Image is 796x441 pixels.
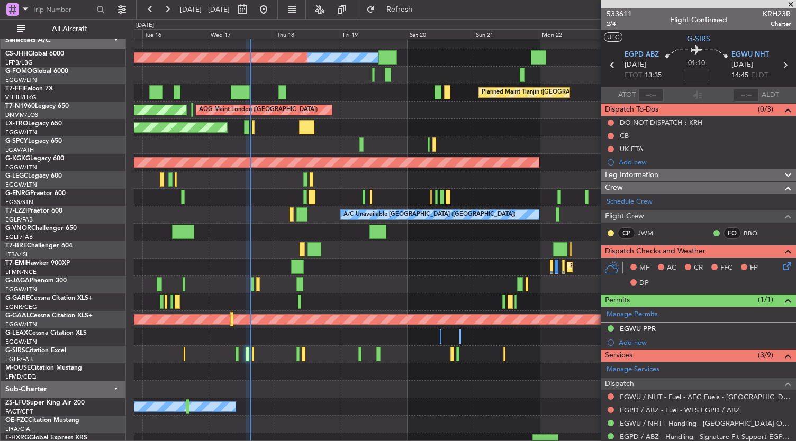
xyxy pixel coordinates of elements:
[5,121,28,127] span: LX-TRO
[720,263,732,273] span: FFC
[5,208,62,214] a: T7-LZZIPraetor 600
[731,70,748,81] span: 14:45
[625,70,642,81] span: ETOT
[5,173,28,179] span: G-LEGC
[731,50,769,60] span: EGWU NHT
[625,50,659,60] span: EGPD ABZ
[605,295,630,307] span: Permits
[570,259,671,275] div: Planned Maint [GEOGRAPHIC_DATA]
[5,417,28,424] span: OE-FZC
[5,320,37,328] a: EGGW/LTN
[694,263,703,273] span: CR
[638,228,662,238] a: JWM
[5,347,25,354] span: G-SIRS
[5,425,30,433] a: LIRA/CIA
[605,182,623,194] span: Crew
[620,324,656,333] div: EGWU PPR
[5,216,33,224] a: EGLF/FAB
[5,155,30,162] span: G-KGKG
[620,406,740,415] a: EGPD / ABZ - Fuel - WFS EGPD / ABZ
[618,227,635,239] div: CP
[620,131,629,140] div: CB
[5,138,62,144] a: G-SPCYLegacy 650
[361,1,425,18] button: Refresh
[620,419,791,428] a: EGWU / NHT - Handling - [GEOGRAPHIC_DATA] Ops EGWU/[GEOGRAPHIC_DATA]
[377,6,422,13] span: Refresh
[5,347,66,354] a: G-SIRSCitation Excel
[5,417,79,424] a: OE-FZCCitation Mustang
[605,104,658,116] span: Dispatch To-Dos
[5,86,53,92] a: T7-FFIFalcon 7X
[762,90,779,100] span: ALDT
[5,111,38,119] a: DNMM/LOS
[199,102,318,118] div: AOG Maint London ([GEOGRAPHIC_DATA])
[5,278,30,284] span: G-JAGA
[5,146,34,154] a: LGAV/ATH
[620,144,643,153] div: UK ETA
[618,90,636,100] span: ATOT
[5,260,70,267] a: T7-EMIHawker 900XP
[620,118,703,127] div: DO NOT DISPATCH : KRH
[5,243,73,249] a: T7-BREChallenger 604
[209,29,275,39] div: Wed 17
[758,104,773,115] span: (0/3)
[5,400,26,406] span: ZS-LFU
[275,29,341,39] div: Thu 18
[5,163,37,171] a: EGGW/LTN
[5,121,62,127] a: LX-TROLegacy 650
[5,233,33,241] a: EGLF/FAB
[5,243,27,249] span: T7-BRE
[5,355,33,363] a: EGLF/FAB
[607,197,653,207] a: Schedule Crew
[5,435,87,441] a: F-HXRGGlobal Express XRS
[5,68,68,75] a: G-FOMOGlobal 6000
[5,365,82,371] a: M-OUSECitation Mustang
[607,8,632,20] span: 533611
[604,32,622,42] button: UTC
[5,330,87,336] a: G-LEAXCessna Citation XLS
[5,138,28,144] span: G-SPCY
[5,330,28,336] span: G-LEAX
[645,70,662,81] span: 13:35
[619,158,791,167] div: Add new
[607,309,658,320] a: Manage Permits
[605,169,658,181] span: Leg Information
[5,268,37,276] a: LFMN/NCE
[180,5,230,14] span: [DATE] - [DATE]
[605,245,705,258] span: Dispatch Checks and Weather
[607,20,632,29] span: 2/4
[474,29,540,39] div: Sun 21
[723,227,741,239] div: FO
[5,86,24,92] span: T7-FFI
[5,295,30,301] span: G-GARE
[5,51,28,57] span: CS-JHH
[605,350,632,362] span: Services
[136,21,154,30] div: [DATE]
[5,313,93,319] a: G-GAALCessna Citation XLS+
[5,295,93,301] a: G-GARECessna Citation XLS+
[408,29,474,39] div: Sat 20
[5,286,37,293] a: EGGW/LTN
[639,263,649,273] span: MF
[687,33,710,44] span: G-SIRS
[5,76,37,84] a: EGGW/LTN
[5,225,77,232] a: G-VNORChallenger 650
[763,8,791,20] span: KRH23R
[5,365,31,371] span: M-OUSE
[619,338,791,347] div: Add new
[758,350,773,361] span: (3/9)
[5,198,33,206] a: EGSS/STN
[5,278,67,284] a: G-JAGAPhenom 300
[5,400,85,406] a: ZS-LFUSuper King Air 200
[688,58,705,69] span: 01:10
[638,89,664,102] input: --:--
[5,68,32,75] span: G-FOMO
[5,313,30,319] span: G-GAAL
[667,263,676,273] span: AC
[5,251,29,259] a: LTBA/ISL
[5,103,35,109] span: T7-N1960
[5,103,69,109] a: T7-N1960Legacy 650
[5,51,64,57] a: CS-JHHGlobal 6000
[5,59,33,67] a: LFPB/LBG
[5,173,62,179] a: G-LEGCLegacy 600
